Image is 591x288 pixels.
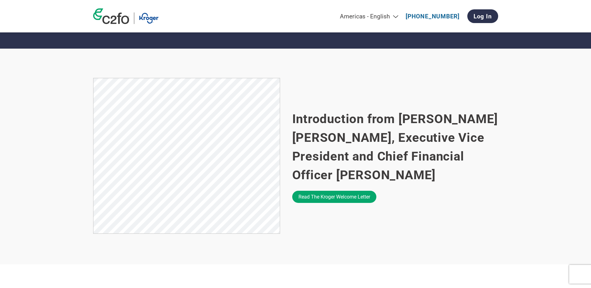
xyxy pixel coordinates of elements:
[406,13,460,20] a: [PHONE_NUMBER]
[467,9,498,23] a: Log In
[292,110,498,185] h2: Introduction from [PERSON_NAME] [PERSON_NAME], Executive Vice President and Chief Financial Offic...
[93,8,129,24] img: c2fo logo
[292,191,376,203] a: Read the Kroger welcome letter
[139,12,159,24] img: Kroger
